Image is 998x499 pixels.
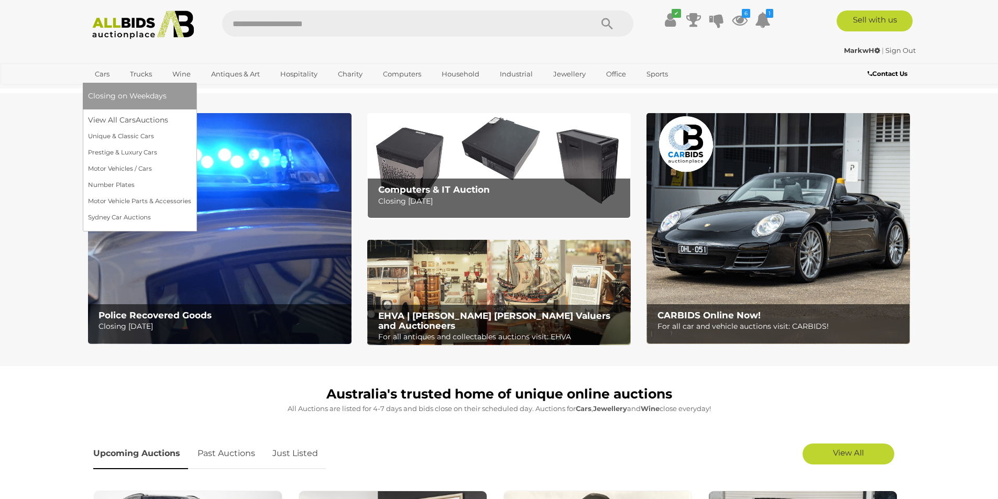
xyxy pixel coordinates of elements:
a: Computers & IT Auction Computers & IT Auction Closing [DATE] [367,113,631,218]
b: CARBIDS Online Now! [657,310,761,320]
h1: Australia's trusted home of unique online auctions [93,387,905,402]
img: Allbids.com.au [86,10,200,39]
strong: Jewellery [593,404,627,413]
p: For all car and vehicle auctions visit: CARBIDS! [657,320,904,333]
b: Contact Us [868,70,907,77]
strong: MarkwH [844,46,880,54]
a: Upcoming Auctions [93,438,188,469]
a: Police Recovered Goods Police Recovered Goods Closing [DATE] [88,113,352,344]
a: Past Auctions [190,438,263,469]
strong: Cars [576,404,591,413]
a: 1 [755,10,771,29]
a: Sell with us [837,10,913,31]
a: Charity [331,65,369,83]
span: View All [833,448,864,458]
a: Trucks [123,65,159,83]
a: Jewellery [546,65,593,83]
a: Antiques & Art [204,65,267,83]
img: Police Recovered Goods [88,113,352,344]
p: Closing [DATE] [378,195,625,208]
span: | [882,46,884,54]
a: CARBIDS Online Now! CARBIDS Online Now! For all car and vehicle auctions visit: CARBIDS! [646,113,910,344]
a: Computers [376,65,428,83]
strong: Wine [641,404,660,413]
a: Just Listed [265,438,326,469]
a: Hospitality [273,65,324,83]
a: ✔ [663,10,678,29]
a: EHVA | Evans Hastings Valuers and Auctioneers EHVA | [PERSON_NAME] [PERSON_NAME] Valuers and Auct... [367,240,631,346]
a: Industrial [493,65,540,83]
i: ✔ [672,9,681,18]
a: Contact Us [868,68,910,80]
i: 1 [766,9,773,18]
a: Office [599,65,633,83]
p: For all antiques and collectables auctions visit: EHVA [378,330,625,343]
a: View All [803,443,894,464]
b: Computers & IT Auction [378,184,490,195]
a: MarkwH [844,46,882,54]
a: Sports [640,65,675,83]
b: Police Recovered Goods [98,310,212,320]
a: Household [435,65,486,83]
a: Wine [166,65,198,83]
i: 6 [742,9,750,18]
img: CARBIDS Online Now! [646,113,910,344]
img: EHVA | Evans Hastings Valuers and Auctioneers [367,240,631,346]
a: Sign Out [885,46,916,54]
img: Computers & IT Auction [367,113,631,218]
b: EHVA | [PERSON_NAME] [PERSON_NAME] Valuers and Auctioneers [378,311,610,331]
a: 6 [732,10,748,29]
a: Cars [88,65,116,83]
p: Closing [DATE] [98,320,345,333]
p: All Auctions are listed for 4-7 days and bids close on their scheduled day. Auctions for , and cl... [93,403,905,415]
button: Search [581,10,633,37]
